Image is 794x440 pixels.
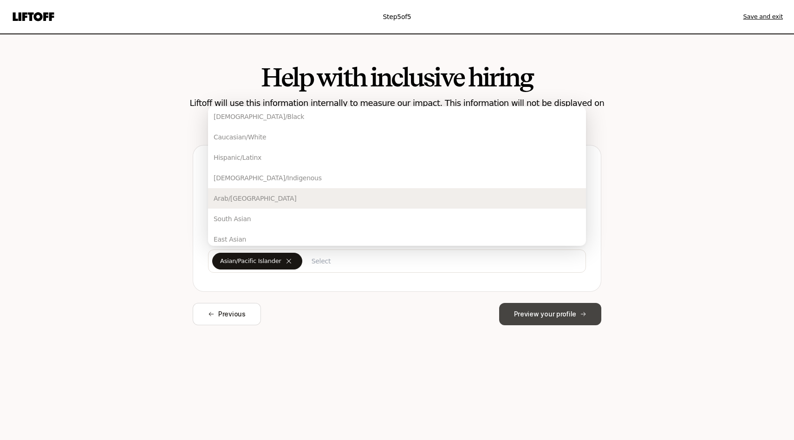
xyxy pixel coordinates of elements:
[218,309,246,320] span: Previous
[208,106,586,246] div: Suggestions
[383,11,411,22] p: Step 5 of 5
[208,106,586,127] div: [DEMOGRAPHIC_DATA]/Black
[208,147,586,168] div: Hispanic/Latinx
[220,256,281,266] p: Asian/Pacific Islander
[208,229,586,250] div: East Asian
[208,209,586,229] div: South Asian
[208,168,586,188] div: [DEMOGRAPHIC_DATA]/Indigenous
[743,12,783,21] button: Save and exit
[208,127,586,147] div: Caucasian/White
[499,303,601,325] button: Preview your profile
[193,303,261,325] button: Previous
[261,63,533,91] h2: Help with inclusive hiring
[308,253,582,269] input: Select
[208,188,586,209] div: Arab/[GEOGRAPHIC_DATA]
[188,97,606,123] p: Liftoff will use this information internally to measure our impact. This information will not be ...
